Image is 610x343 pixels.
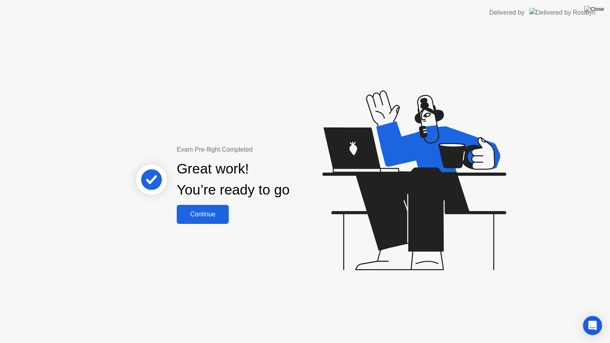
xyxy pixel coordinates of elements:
[583,316,602,335] div: Open Intercom Messenger
[179,211,226,218] div: Continue
[177,158,290,200] div: Great work! You’re ready to go
[489,8,525,17] div: Delivered by
[177,145,341,154] div: Exam Pre-flight Completed
[584,6,604,12] img: Close
[529,8,596,17] img: Delivered by Rosalyn
[177,205,229,224] button: Continue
